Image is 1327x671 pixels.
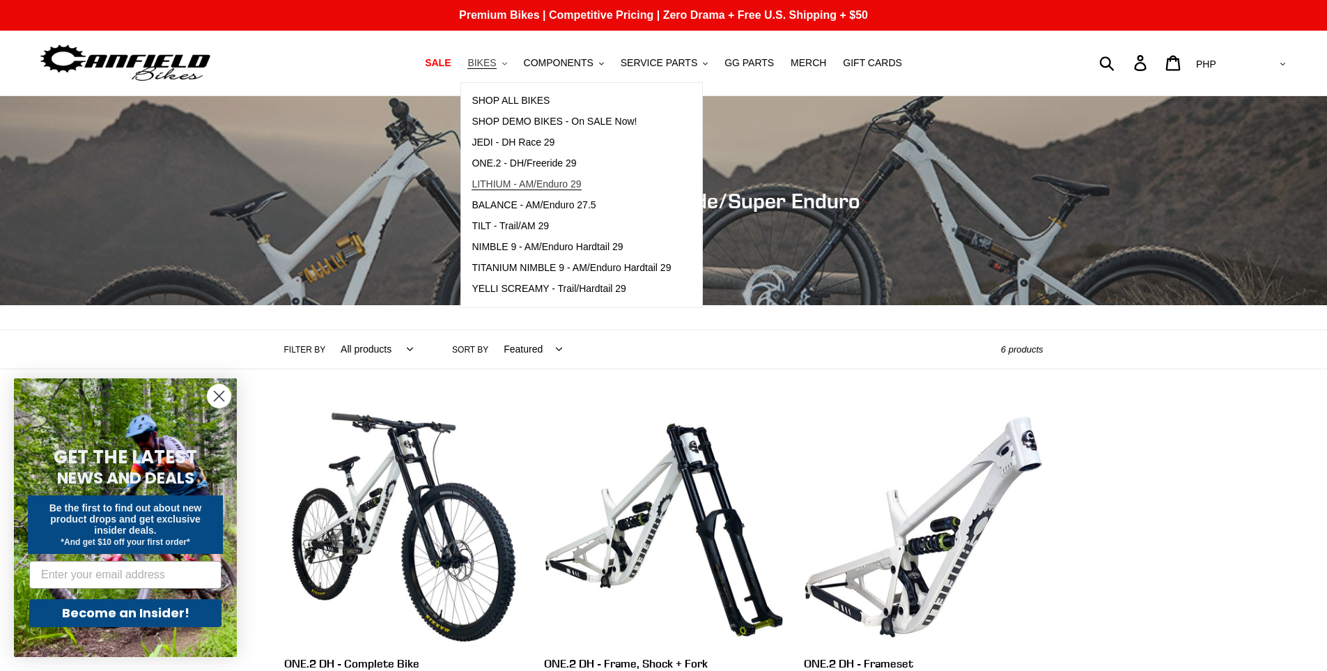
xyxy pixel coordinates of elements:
a: YELLI SCREAMY - Trail/Hardtail 29 [461,279,681,300]
span: COMPONENTS [524,57,593,69]
a: SALE [418,54,458,72]
button: BIKES [460,54,513,72]
span: SALE [425,57,451,69]
span: GET THE LATEST [54,445,197,470]
a: BALANCE - AM/Enduro 27.5 [461,195,681,216]
span: JEDI - DH Race 29 [472,137,554,148]
img: Canfield Bikes [38,41,212,85]
a: SHOP DEMO BIKES - On SALE Now! [461,111,681,132]
span: *And get $10 off your first order* [61,537,189,547]
button: SERVICE PARTS [614,54,715,72]
span: BIKES [467,57,496,69]
span: YELLI SCREAMY - Trail/Hardtail 29 [472,283,626,295]
a: NIMBLE 9 - AM/Enduro Hardtail 29 [461,237,681,258]
span: Be the first to find out about new product drops and get exclusive insider deals. [49,502,202,536]
span: NIMBLE 9 - AM/Enduro Hardtail 29 [472,241,623,253]
span: NEWS AND DEALS [57,467,194,489]
span: TITANIUM NIMBLE 9 - AM/Enduro Hardtail 29 [472,262,671,274]
span: GIFT CARDS [843,57,902,69]
span: ONE.2 - DH/Freeride 29 [472,157,576,169]
a: LITHIUM - AM/Enduro 29 [461,174,681,195]
a: JEDI - DH Race 29 [461,132,681,153]
button: COMPONENTS [517,54,611,72]
button: Become an Insider! [29,599,222,627]
a: GIFT CARDS [836,54,909,72]
span: SERVICE PARTS [621,57,697,69]
input: Search [1107,47,1142,78]
input: Enter your email address [29,561,222,589]
a: TILT - Trail/AM 29 [461,216,681,237]
span: GG PARTS [724,57,774,69]
span: BALANCE - AM/Enduro 27.5 [472,199,596,211]
label: Filter by [284,344,326,356]
a: ONE.2 - DH/Freeride 29 [461,153,681,174]
a: GG PARTS [717,54,781,72]
button: Close dialog [207,384,231,408]
a: TITANIUM NIMBLE 9 - AM/Enduro Hardtail 29 [461,258,681,279]
span: TILT - Trail/AM 29 [472,220,549,232]
span: SHOP ALL BIKES [472,95,550,107]
span: SHOP DEMO BIKES - On SALE Now! [472,116,637,128]
a: MERCH [784,54,833,72]
span: LITHIUM - AM/Enduro 29 [472,178,581,190]
span: 6 products [1001,344,1043,355]
span: MERCH [791,57,826,69]
label: Sort by [452,344,488,356]
a: SHOP ALL BIKES [461,91,681,111]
